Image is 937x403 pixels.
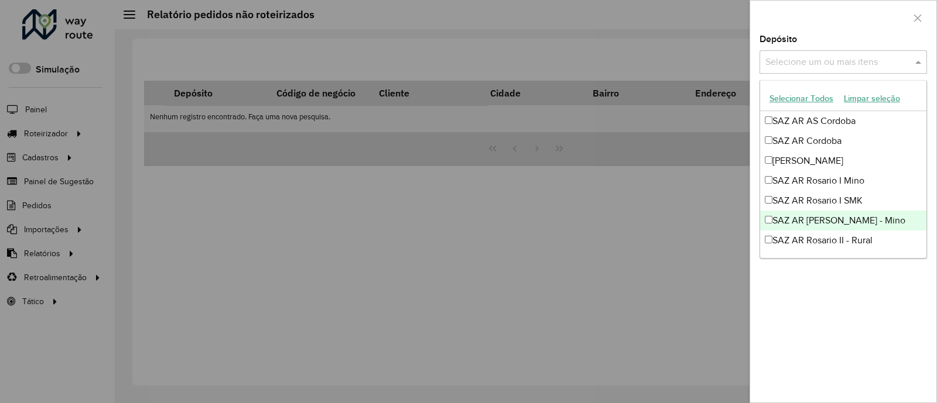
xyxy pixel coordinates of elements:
div: SAZ AR Rosario II - Rural [760,230,926,250]
div: SAZ AR AS Cordoba [760,111,926,131]
button: Limpar seleção [839,89,905,108]
label: Depósito [760,32,797,46]
div: SAZ AR Cordoba [760,131,926,151]
div: [PERSON_NAME] [760,151,926,171]
ng-dropdown-panel: Options list [760,80,927,259]
button: Selecionar Todos [764,89,839,108]
div: SAZ AR [PERSON_NAME] - Mino [760,211,926,230]
div: SAZ AR Rosario I SMK [760,191,926,211]
div: SAZ AR Rosario I Mino [760,171,926,191]
div: SAZ AR Santa Fe - Mino [760,250,926,270]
